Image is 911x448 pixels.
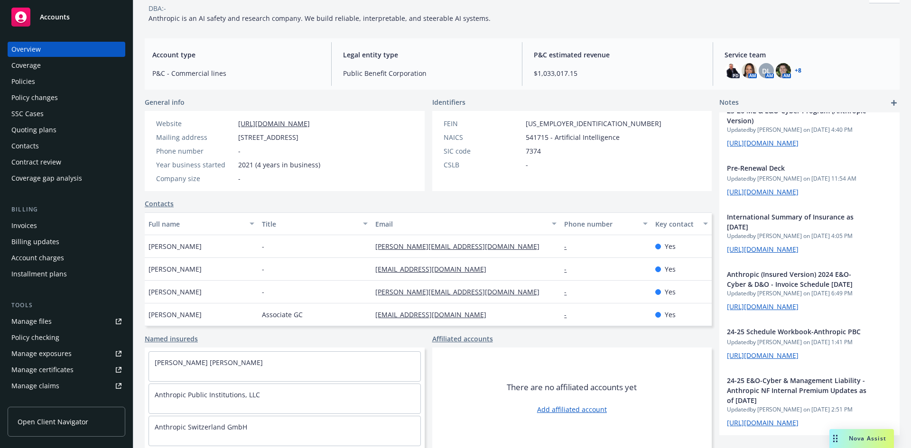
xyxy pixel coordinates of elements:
[149,264,202,274] span: [PERSON_NAME]
[727,338,892,347] span: Updated by [PERSON_NAME] on [DATE] 1:41 PM
[727,269,867,289] span: Anthropic (Insured Version) 2024 E&O-Cyber & D&O - Invoice Schedule [DATE]
[727,245,799,254] a: [URL][DOMAIN_NAME]
[155,358,263,367] a: [PERSON_NAME] [PERSON_NAME]
[18,417,88,427] span: Open Client Navigator
[8,378,125,393] a: Manage claims
[507,382,637,393] span: There are no affiliated accounts yet
[375,287,547,296] a: [PERSON_NAME][EMAIL_ADDRESS][DOMAIN_NAME]
[8,218,125,233] a: Invoices
[11,362,74,377] div: Manage certificates
[156,174,234,183] div: Company size
[11,90,58,105] div: Policy changes
[537,404,607,414] a: Add affiliated account
[262,241,264,251] span: -
[8,171,125,186] a: Coverage gap analysis
[11,122,56,137] div: Quoting plans
[262,310,303,320] span: Associate GC
[432,334,493,344] a: Affiliated accounts
[238,160,320,170] span: 2021 (4 years in business)
[725,63,740,78] img: photo
[8,250,125,265] a: Account charges
[11,266,67,282] div: Installment plans
[829,429,841,448] div: Drag to move
[11,74,35,89] div: Policies
[444,132,522,142] div: NAICS
[719,368,900,435] div: 24-25 E&O-Cyber & Management Liability - Anthropic NF Internal Premium Updates as of [DATE]Update...
[375,265,494,274] a: [EMAIL_ADDRESS][DOMAIN_NAME]
[526,119,661,128] span: [US_EMPLOYER_IDENTIFICATION_NUMBER]
[11,218,37,233] div: Invoices
[526,160,528,170] span: -
[145,199,174,209] a: Contacts
[665,287,676,297] span: Yes
[727,126,892,134] span: Updated by [PERSON_NAME] on [DATE] 4:40 PM
[343,68,511,78] span: Public Benefit Corporation
[727,418,799,427] a: [URL][DOMAIN_NAME]
[149,287,202,297] span: [PERSON_NAME]
[258,212,372,235] button: Title
[719,204,900,262] div: International Summary of Insurance as [DATE]Updatedby [PERSON_NAME] on [DATE] 4:05 PM[URL][DOMAIN...
[888,97,900,109] a: add
[11,250,64,265] div: Account charges
[727,187,799,196] a: [URL][DOMAIN_NAME]
[534,68,701,78] span: $1,033,017.15
[849,434,886,442] span: Nova Assist
[262,264,264,274] span: -
[149,14,491,23] span: Anthropic is an AI safety and research company. We build reliable, interpretable, and steerable A...
[727,212,867,232] span: International Summary of Insurance as [DATE]
[149,219,244,229] div: Full name
[8,301,125,310] div: Tools
[149,3,166,13] div: DBA: -
[762,66,771,76] span: DL
[40,13,70,21] span: Accounts
[11,378,59,393] div: Manage claims
[8,266,125,282] a: Installment plans
[149,310,202,320] span: [PERSON_NAME]
[727,289,892,298] span: Updated by [PERSON_NAME] on [DATE] 6:49 PM
[719,97,739,109] span: Notes
[8,314,125,329] a: Manage files
[238,174,241,183] span: -
[375,242,547,251] a: [PERSON_NAME][EMAIL_ADDRESS][DOMAIN_NAME]
[155,422,247,431] a: Anthropic Switzerland GmbH
[375,310,494,319] a: [EMAIL_ADDRESS][DOMAIN_NAME]
[8,138,125,154] a: Contacts
[152,50,320,60] span: Account type
[152,68,320,78] span: P&C - Commercial lines
[526,146,541,156] span: 7374
[719,319,900,368] div: 24-25 Schedule Workbook-Anthropic PBCUpdatedby [PERSON_NAME] on [DATE] 1:41 PM[URL][DOMAIN_NAME]
[719,98,900,155] div: 25-26 ML & E&O-Cyber Program (Anthropic Version)Updatedby [PERSON_NAME] on [DATE] 4:40 PM[URL][DO...
[8,155,125,170] a: Contract review
[145,212,258,235] button: Full name
[719,155,900,204] div: Pre-Renewal DeckUpdatedby [PERSON_NAME] on [DATE] 11:54 AM[URL][DOMAIN_NAME]
[8,90,125,105] a: Policy changes
[727,138,799,147] a: [URL][DOMAIN_NAME]
[262,287,264,297] span: -
[564,265,574,274] a: -
[11,234,59,249] div: Billing updates
[149,241,202,251] span: [PERSON_NAME]
[156,160,234,170] div: Year business started
[432,97,465,107] span: Identifiers
[727,174,892,183] span: Updated by [PERSON_NAME] on [DATE] 11:54 AM
[444,146,522,156] div: SIC code
[665,264,676,274] span: Yes
[560,212,651,235] button: Phone number
[655,219,697,229] div: Key contact
[11,314,52,329] div: Manage files
[742,63,757,78] img: photo
[727,232,892,240] span: Updated by [PERSON_NAME] on [DATE] 4:05 PM
[719,262,900,319] div: Anthropic (Insured Version) 2024 E&O-Cyber & D&O - Invoice Schedule [DATE]Updatedby [PERSON_NAME]...
[651,212,712,235] button: Key contact
[526,132,620,142] span: 541715 - Artificial Intelligence
[262,219,357,229] div: Title
[8,234,125,249] a: Billing updates
[8,4,125,30] a: Accounts
[727,351,799,360] a: [URL][DOMAIN_NAME]
[727,327,867,337] span: 24-25 Schedule Workbook-Anthropic PBC
[727,163,867,173] span: Pre-Renewal Deck
[238,119,310,128] a: [URL][DOMAIN_NAME]
[343,50,511,60] span: Legal entity type
[727,106,867,126] span: 25-26 ML & E&O-Cyber Program (Anthropic Version)
[8,346,125,361] a: Manage exposures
